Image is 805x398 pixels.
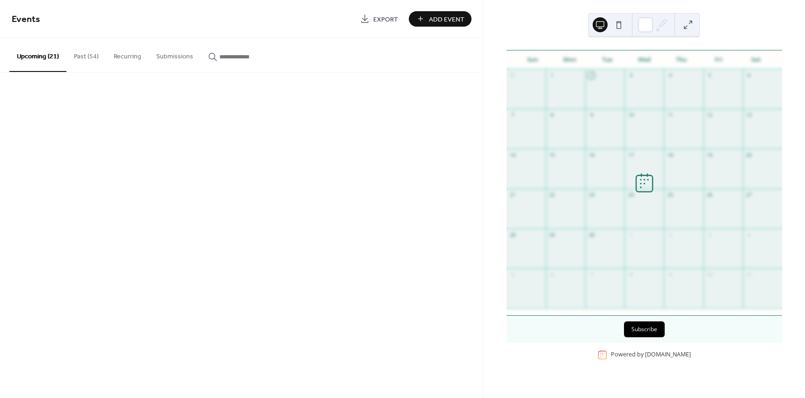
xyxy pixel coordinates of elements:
[588,151,595,158] div: 16
[373,14,398,24] span: Export
[588,271,595,278] div: 7
[627,271,634,278] div: 8
[509,72,516,79] div: 31
[509,271,516,278] div: 5
[667,112,674,119] div: 11
[746,231,753,238] div: 4
[549,192,556,199] div: 22
[9,38,66,72] button: Upcoming (21)
[627,231,634,238] div: 1
[588,50,626,69] div: Tue
[509,112,516,119] div: 7
[663,50,700,69] div: Thu
[549,271,556,278] div: 6
[627,72,634,79] div: 3
[746,72,753,79] div: 6
[149,38,201,71] button: Submissions
[624,321,665,337] button: Subscribe
[551,50,588,69] div: Mon
[706,72,713,79] div: 5
[549,112,556,119] div: 8
[667,151,674,158] div: 18
[737,50,775,69] div: Sat
[706,231,713,238] div: 3
[611,351,691,359] div: Powered by
[509,192,516,199] div: 21
[706,151,713,158] div: 19
[588,72,595,79] div: 2
[625,50,663,69] div: Wed
[509,151,516,158] div: 14
[746,112,753,119] div: 13
[627,112,634,119] div: 10
[706,192,713,199] div: 26
[706,112,713,119] div: 12
[409,11,471,27] button: Add Event
[667,231,674,238] div: 2
[429,14,464,24] span: Add Event
[667,192,674,199] div: 25
[66,38,106,71] button: Past (54)
[588,192,595,199] div: 23
[549,151,556,158] div: 15
[645,351,691,359] a: [DOMAIN_NAME]
[549,72,556,79] div: 1
[106,38,149,71] button: Recurring
[746,151,753,158] div: 20
[700,50,738,69] div: Fri
[588,112,595,119] div: 9
[746,192,753,199] div: 27
[549,231,556,238] div: 29
[588,231,595,238] div: 30
[353,11,405,27] a: Export
[667,72,674,79] div: 4
[746,271,753,278] div: 11
[667,271,674,278] div: 9
[12,10,40,28] span: Events
[514,50,551,69] div: Sun
[509,231,516,238] div: 28
[627,151,634,158] div: 17
[706,271,713,278] div: 10
[627,192,634,199] div: 24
